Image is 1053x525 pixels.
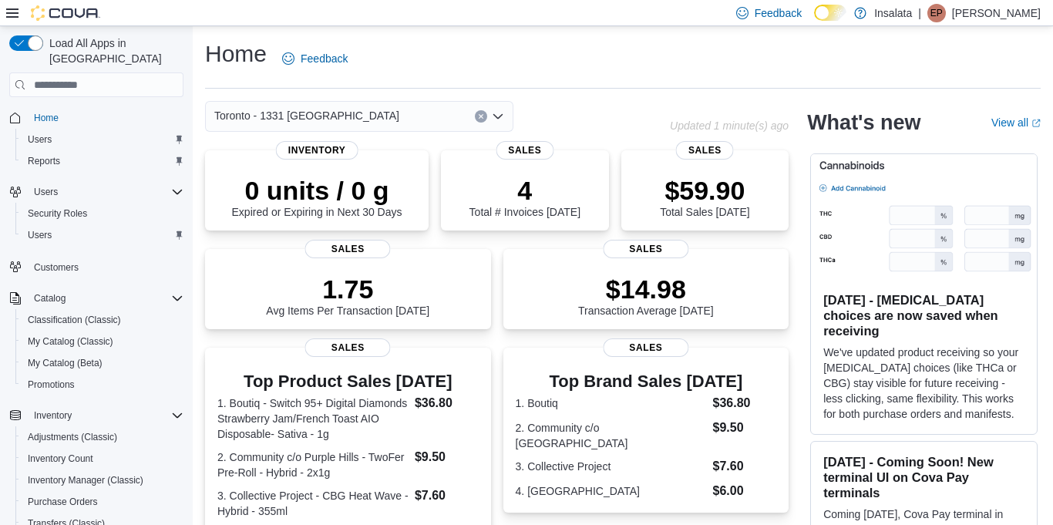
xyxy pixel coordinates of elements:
[22,204,93,223] a: Security Roles
[713,482,777,500] dd: $6.00
[660,175,749,206] p: $59.90
[713,419,777,437] dd: $9.50
[15,469,190,491] button: Inventory Manager (Classic)
[22,354,109,372] a: My Catalog (Beta)
[43,35,183,66] span: Load All Apps in [GEOGRAPHIC_DATA]
[28,109,65,127] a: Home
[15,309,190,331] button: Classification (Classic)
[516,459,707,474] dt: 3. Collective Project
[217,449,409,480] dt: 2. Community c/o Purple Hills - TwoFer Pre-Roll - Hybrid - 2x1g
[276,141,358,160] span: Inventory
[874,4,912,22] p: Insalata
[22,311,127,329] a: Classification (Classic)
[22,226,58,244] a: Users
[660,175,749,218] div: Total Sales [DATE]
[214,106,399,125] span: Toronto - 1331 [GEOGRAPHIC_DATA]
[276,43,354,74] a: Feedback
[991,116,1041,129] a: View allExternal link
[301,51,348,66] span: Feedback
[475,110,487,123] button: Clear input
[28,183,183,201] span: Users
[823,454,1024,500] h3: [DATE] - Coming Soon! New terminal UI on Cova Pay terminals
[28,453,93,465] span: Inventory Count
[22,493,104,511] a: Purchase Orders
[22,130,58,149] a: Users
[3,255,190,278] button: Customers
[516,395,707,411] dt: 1. Boutiq
[22,152,183,170] span: Reports
[28,335,113,348] span: My Catalog (Classic)
[22,152,66,170] a: Reports
[823,345,1024,422] p: We've updated product receiving so your [MEDICAL_DATA] choices (like THCa or CBG) stay visible fo...
[15,150,190,172] button: Reports
[28,108,183,127] span: Home
[670,119,789,132] p: Updated 1 minute(s) ago
[28,289,72,308] button: Catalog
[22,332,183,351] span: My Catalog (Classic)
[3,181,190,203] button: Users
[232,175,402,206] p: 0 units / 0 g
[34,261,79,274] span: Customers
[22,428,123,446] a: Adjustments (Classic)
[22,471,183,490] span: Inventory Manager (Classic)
[415,448,479,466] dd: $9.50
[930,4,943,22] span: EP
[22,375,183,394] span: Promotions
[34,292,66,305] span: Catalog
[28,155,60,167] span: Reports
[28,474,143,486] span: Inventory Manager (Classic)
[814,5,846,21] input: Dark Mode
[34,112,59,124] span: Home
[22,493,183,511] span: Purchase Orders
[22,375,81,394] a: Promotions
[31,5,100,21] img: Cova
[34,409,72,422] span: Inventory
[15,224,190,246] button: Users
[305,240,391,258] span: Sales
[28,379,75,391] span: Promotions
[415,486,479,505] dd: $7.60
[1031,119,1041,128] svg: External link
[28,207,87,220] span: Security Roles
[217,395,409,442] dt: 1. Boutiq - Switch 95+ Digital Diamonds Strawberry Jam/French Toast AIO Disposable- Sativa - 1g
[807,110,920,135] h2: What's new
[22,428,183,446] span: Adjustments (Classic)
[28,257,183,276] span: Customers
[205,39,267,69] h1: Home
[755,5,802,21] span: Feedback
[713,457,777,476] dd: $7.60
[15,129,190,150] button: Users
[28,406,183,425] span: Inventory
[578,274,714,317] div: Transaction Average [DATE]
[927,4,946,22] div: Elizabeth Portillo
[22,354,183,372] span: My Catalog (Beta)
[15,374,190,395] button: Promotions
[3,106,190,129] button: Home
[952,4,1041,22] p: [PERSON_NAME]
[516,420,707,451] dt: 2. Community c/o [GEOGRAPHIC_DATA]
[415,394,479,412] dd: $36.80
[217,372,479,391] h3: Top Product Sales [DATE]
[823,292,1024,338] h3: [DATE] - [MEDICAL_DATA] choices are now saved when receiving
[28,289,183,308] span: Catalog
[469,175,580,218] div: Total # Invoices [DATE]
[266,274,429,305] p: 1.75
[22,471,150,490] a: Inventory Manager (Classic)
[28,406,78,425] button: Inventory
[676,141,734,160] span: Sales
[34,186,58,198] span: Users
[266,274,429,317] div: Avg Items Per Transaction [DATE]
[22,449,183,468] span: Inventory Count
[22,204,183,223] span: Security Roles
[305,338,391,357] span: Sales
[15,491,190,513] button: Purchase Orders
[15,352,190,374] button: My Catalog (Beta)
[469,175,580,206] p: 4
[22,130,183,149] span: Users
[15,331,190,352] button: My Catalog (Classic)
[713,394,777,412] dd: $36.80
[232,175,402,218] div: Expired or Expiring in Next 30 Days
[28,314,121,326] span: Classification (Classic)
[516,483,707,499] dt: 4. [GEOGRAPHIC_DATA]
